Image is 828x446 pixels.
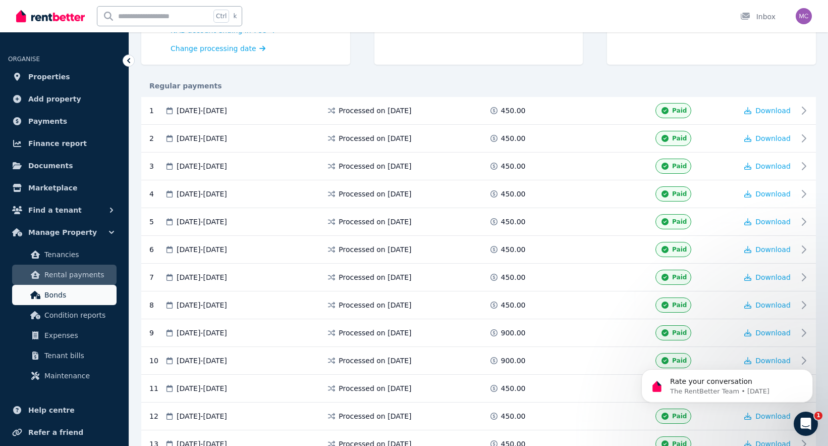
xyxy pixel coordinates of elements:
span: ORGANISE [8,56,40,63]
button: Download [744,328,791,338]
span: Download [755,329,791,337]
a: Refer a friend [8,422,121,442]
a: Expenses [12,325,117,345]
div: 10 [149,353,164,368]
div: Regular payments [141,81,816,91]
iframe: Intercom notifications message [626,348,828,419]
span: Processed on [DATE] [339,189,411,199]
span: 450.00 [501,383,526,393]
span: Add property [28,93,81,105]
span: Paid [672,134,687,142]
span: Change processing date [171,43,256,54]
span: Tenant bills [44,350,113,362]
span: Download [755,134,791,142]
span: Download [755,190,791,198]
span: Maintenance [44,370,113,382]
span: 450.00 [501,244,526,255]
span: [DATE] - [DATE] [177,244,227,255]
span: Bonds [44,289,113,301]
span: [DATE] - [DATE] [177,217,227,227]
span: Paid [672,329,687,337]
button: Download [744,133,791,143]
span: k [233,12,237,20]
span: 450.00 [501,189,526,199]
span: Processed on [DATE] [339,356,411,366]
a: Tenancies [12,244,117,265]
div: 2 [149,131,164,146]
span: 450.00 [501,411,526,421]
div: 12 [149,409,164,424]
span: Paid [672,190,687,198]
span: Paid [672,218,687,226]
button: Download [744,272,791,282]
span: Download [755,107,791,115]
a: Documents [8,156,121,176]
span: 1 [814,412,822,420]
span: [DATE] - [DATE] [177,161,227,171]
img: Mary Cris Robles [796,8,812,24]
div: 8 [149,298,164,313]
a: Change processing date [171,43,265,54]
a: Payments [8,111,121,131]
span: Processed on [DATE] [339,383,411,393]
button: Download [744,189,791,199]
button: Download [744,217,791,227]
a: Add property [8,89,121,109]
a: Marketplace [8,178,121,198]
span: Paid [672,162,687,170]
span: 450.00 [501,133,526,143]
span: 450.00 [501,106,526,116]
span: Processed on [DATE] [339,217,411,227]
span: [DATE] - [DATE] [177,189,227,199]
span: Paid [672,245,687,254]
div: 3 [149,159,164,174]
div: 9 [149,325,164,340]
span: Tenancies [44,249,113,261]
span: Paid [672,273,687,281]
span: Processed on [DATE] [339,272,411,282]
span: Download [755,301,791,309]
span: 450.00 [501,272,526,282]
span: Processed on [DATE] [339,106,411,116]
span: Processed on [DATE] [339,328,411,338]
span: [DATE] - [DATE] [177,133,227,143]
span: 450.00 [501,300,526,310]
span: Processed on [DATE] [339,133,411,143]
span: 900.00 [501,356,526,366]
span: Payments [28,115,67,127]
span: Processed on [DATE] [339,244,411,255]
span: 450.00 [501,217,526,227]
span: Condition reports [44,309,113,321]
button: Download [744,244,791,255]
div: 6 [149,242,164,257]
span: Ctrl [213,10,229,23]
a: Rental payments [12,265,117,285]
a: Bonds [12,285,117,305]
a: Maintenance [12,366,117,386]
span: Help centre [28,404,75,416]
span: [DATE] - [DATE] [177,106,227,116]
button: Manage Property [8,222,121,242]
span: Documents [28,160,73,172]
span: Download [755,162,791,170]
button: Download [744,300,791,310]
div: 5 [149,214,164,229]
a: Finance report [8,133,121,154]
div: Inbox [740,12,776,22]
a: Condition reports [12,305,117,325]
span: [DATE] - [DATE] [177,272,227,282]
iframe: Intercom live chat [794,412,818,436]
a: Help centre [8,400,121,420]
a: Tenant bills [12,345,117,366]
span: Find a tenant [28,204,82,216]
span: Properties [28,71,70,83]
span: Marketplace [28,182,77,194]
div: 7 [149,270,164,285]
button: Find a tenant [8,200,121,220]
span: Manage Property [28,226,97,238]
img: RentBetter [16,9,85,24]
